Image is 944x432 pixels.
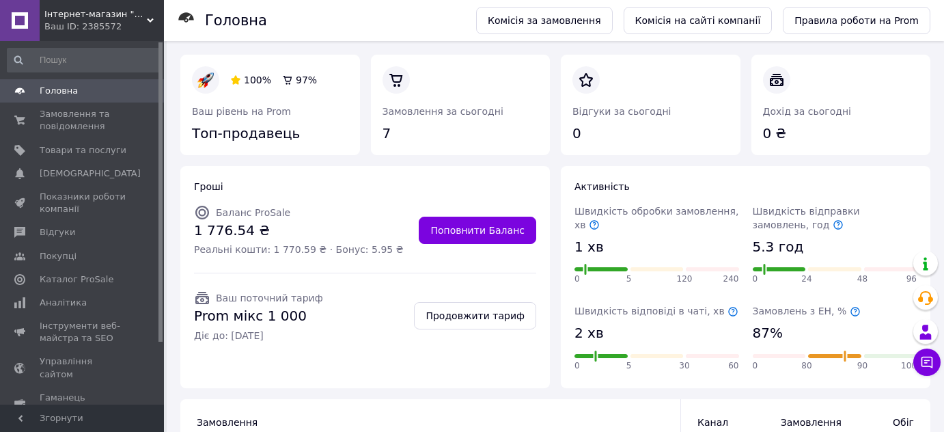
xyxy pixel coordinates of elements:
[40,85,78,97] span: Головна
[753,273,758,285] span: 0
[40,273,113,286] span: Каталог ProSale
[626,273,632,285] span: 5
[677,273,693,285] span: 120
[906,273,917,285] span: 96
[574,306,738,316] span: Швидкість відповіді в чаті, хв
[901,360,917,372] span: 100
[753,306,861,316] span: Замовлень з ЕН, %
[697,417,728,428] span: Канал
[414,302,536,329] a: Продовжити тариф
[40,167,141,180] span: [DEMOGRAPHIC_DATA]
[194,243,404,256] span: Реальні кошти: 1 770.59 ₴ · Бонус: 5.95 ₴
[783,7,930,34] a: Правила роботи на Prom
[216,293,323,303] span: Ваш поточний тариф
[574,181,630,192] span: Активність
[7,48,161,72] input: Пошук
[753,206,860,230] span: Швидкість відправки замовлень, год
[574,206,738,230] span: Швидкість обробки замовлення, хв
[624,7,773,34] a: Комісія на сайті компанії
[40,392,126,416] span: Гаманець компанії
[40,320,126,345] span: Інструменти веб-майстра та SEO
[40,191,126,215] span: Показники роботи компанії
[913,349,941,376] button: Чат з покупцем
[194,221,404,241] span: 1 776.54 ₴
[216,207,290,218] span: Баланс ProSale
[863,416,914,429] span: Обіг
[574,237,604,257] span: 1 хв
[40,144,126,157] span: Товари та послуги
[197,417,258,428] span: Замовлення
[44,21,164,33] div: Ваш ID: 2385572
[40,250,77,262] span: Покупці
[40,355,126,380] span: Управління сайтом
[194,329,323,342] span: Діє до: [DATE]
[857,360,867,372] span: 90
[44,8,147,21] span: Інтернет-магазин "МедВіК"
[857,273,867,285] span: 48
[296,75,317,85] span: 97%
[626,360,632,372] span: 5
[574,273,580,285] span: 0
[679,360,689,372] span: 30
[801,360,811,372] span: 80
[574,360,580,372] span: 0
[753,323,783,343] span: 87%
[40,297,87,309] span: Аналітика
[40,108,126,133] span: Замовлення та повідомлення
[728,360,738,372] span: 60
[419,217,536,244] a: Поповнити Баланс
[244,75,271,85] span: 100%
[753,237,804,257] span: 5.3 год
[753,360,758,372] span: 0
[194,181,223,192] span: Гроші
[574,323,604,343] span: 2 хв
[194,306,323,326] span: Prom мікс 1 000
[476,7,613,34] a: Комісія за замовлення
[40,226,75,239] span: Відгуки
[781,416,837,429] span: Замовлення
[205,12,267,29] h1: Головна
[801,273,811,285] span: 24
[723,273,739,285] span: 240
